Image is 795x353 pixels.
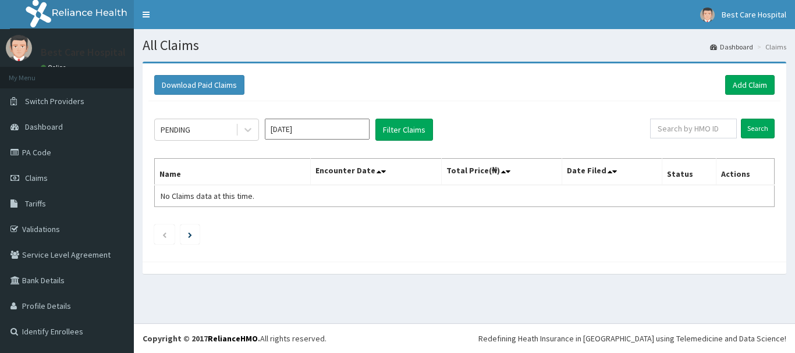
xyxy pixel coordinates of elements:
[154,75,244,95] button: Download Paid Claims
[41,63,69,72] a: Online
[25,96,84,106] span: Switch Providers
[562,159,662,186] th: Date Filed
[161,191,254,201] span: No Claims data at this time.
[754,42,786,52] li: Claims
[25,198,46,209] span: Tariffs
[25,173,48,183] span: Claims
[725,75,775,95] a: Add Claim
[25,122,63,132] span: Dashboard
[143,333,260,344] strong: Copyright © 2017 .
[162,229,167,240] a: Previous page
[710,42,753,52] a: Dashboard
[700,8,715,22] img: User Image
[188,229,192,240] a: Next page
[311,159,441,186] th: Encounter Date
[6,35,32,61] img: User Image
[155,159,311,186] th: Name
[208,333,258,344] a: RelianceHMO
[722,9,786,20] span: Best Care Hospital
[375,119,433,141] button: Filter Claims
[134,323,795,353] footer: All rights reserved.
[662,159,716,186] th: Status
[441,159,562,186] th: Total Price(₦)
[161,124,190,136] div: PENDING
[650,119,737,138] input: Search by HMO ID
[143,38,786,53] h1: All Claims
[716,159,774,186] th: Actions
[265,119,370,140] input: Select Month and Year
[478,333,786,344] div: Redefining Heath Insurance in [GEOGRAPHIC_DATA] using Telemedicine and Data Science!
[741,119,775,138] input: Search
[41,47,126,58] p: Best Care Hospital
